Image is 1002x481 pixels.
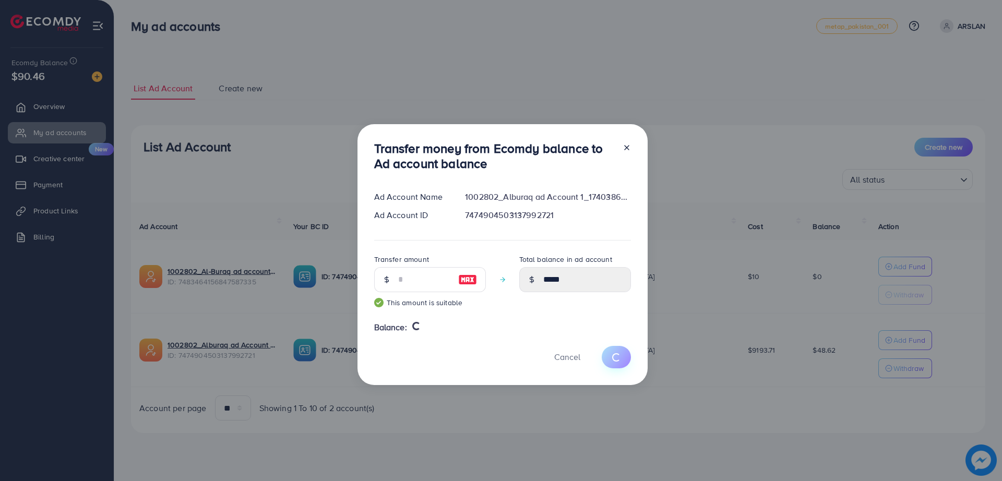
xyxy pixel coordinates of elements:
[554,351,580,363] span: Cancel
[541,346,593,368] button: Cancel
[366,209,457,221] div: Ad Account ID
[458,273,477,286] img: image
[374,254,429,264] label: Transfer amount
[374,298,384,307] img: guide
[519,254,612,264] label: Total balance in ad account
[366,191,457,203] div: Ad Account Name
[457,191,639,203] div: 1002802_Alburaq ad Account 1_1740386843243
[374,321,407,333] span: Balance:
[374,141,614,171] h3: Transfer money from Ecomdy balance to Ad account balance
[457,209,639,221] div: 7474904503137992721
[374,297,486,308] small: This amount is suitable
